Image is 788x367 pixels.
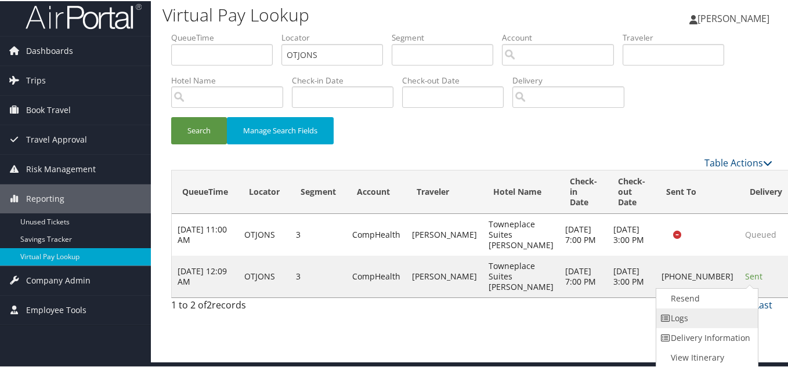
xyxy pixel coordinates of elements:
[227,116,334,143] button: Manage Search Fields
[207,297,212,310] span: 2
[346,169,406,213] th: Account: activate to sort column ascending
[290,213,346,255] td: 3
[559,169,608,213] th: Check-in Date: activate to sort column ascending
[281,31,392,42] label: Locator
[406,255,483,296] td: [PERSON_NAME]
[406,213,483,255] td: [PERSON_NAME]
[26,265,91,294] span: Company Admin
[608,213,656,255] td: [DATE] 3:00 PM
[171,74,292,85] label: Hotel Name
[483,255,559,296] td: Towneplace Suites [PERSON_NAME]
[172,213,238,255] td: [DATE] 11:00 AM
[608,169,656,213] th: Check-out Date: activate to sort column descending
[172,169,238,213] th: QueueTime: activate to sort column ascending
[171,31,281,42] label: QueueTime
[238,169,290,213] th: Locator: activate to sort column ascending
[559,213,608,255] td: [DATE] 7:00 PM
[656,169,739,213] th: Sent To: activate to sort column ascending
[656,327,756,347] a: Delivery Information
[483,213,559,255] td: Towneplace Suites [PERSON_NAME]
[26,95,71,123] span: Book Travel
[290,169,346,213] th: Segment: activate to sort column ascending
[754,297,772,310] a: Last
[238,255,290,296] td: OTJONS
[512,74,633,85] label: Delivery
[483,169,559,213] th: Hotel Name: activate to sort column ascending
[162,2,575,26] h1: Virtual Pay Lookup
[406,169,483,213] th: Traveler: activate to sort column ascending
[238,213,290,255] td: OTJONS
[172,255,238,296] td: [DATE] 12:09 AM
[623,31,733,42] label: Traveler
[171,297,309,317] div: 1 to 2 of records
[26,2,142,29] img: airportal-logo.png
[745,228,776,239] span: Queued
[346,255,406,296] td: CompHealth
[26,295,86,324] span: Employee Tools
[704,155,772,168] a: Table Actions
[559,255,608,296] td: [DATE] 7:00 PM
[656,307,756,327] a: Logs
[392,31,502,42] label: Segment
[290,255,346,296] td: 3
[292,74,402,85] label: Check-in Date
[26,154,96,183] span: Risk Management
[26,65,46,94] span: Trips
[26,183,64,212] span: Reporting
[171,116,227,143] button: Search
[745,270,762,281] span: Sent
[656,347,756,366] a: View Itinerary
[656,255,739,296] td: [PHONE_NUMBER]
[608,255,656,296] td: [DATE] 3:00 PM
[656,288,756,307] a: Resend
[402,74,512,85] label: Check-out Date
[26,124,87,153] span: Travel Approval
[346,213,406,255] td: CompHealth
[697,11,769,24] span: [PERSON_NAME]
[502,31,623,42] label: Account
[26,35,73,64] span: Dashboards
